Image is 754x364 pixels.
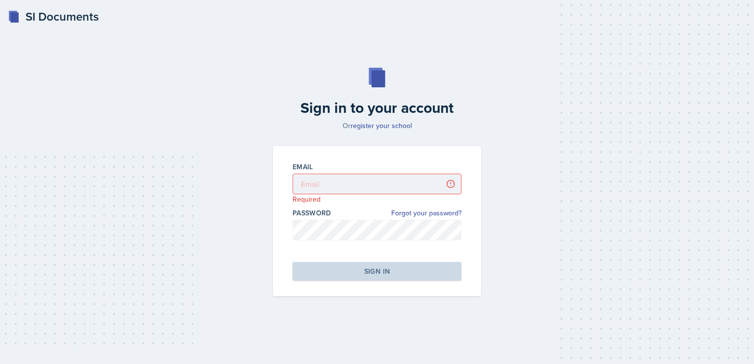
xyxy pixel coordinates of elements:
button: Sign in [293,262,461,281]
label: Password [293,208,331,218]
a: SI Documents [8,8,99,26]
p: Required [293,194,461,204]
h2: Sign in to your account [267,99,487,117]
label: Email [293,162,313,172]
a: Forgot your password? [391,208,461,218]
a: register your school [350,121,412,130]
div: Sign in [364,266,390,276]
input: Email [293,174,461,194]
p: Or [267,121,487,130]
